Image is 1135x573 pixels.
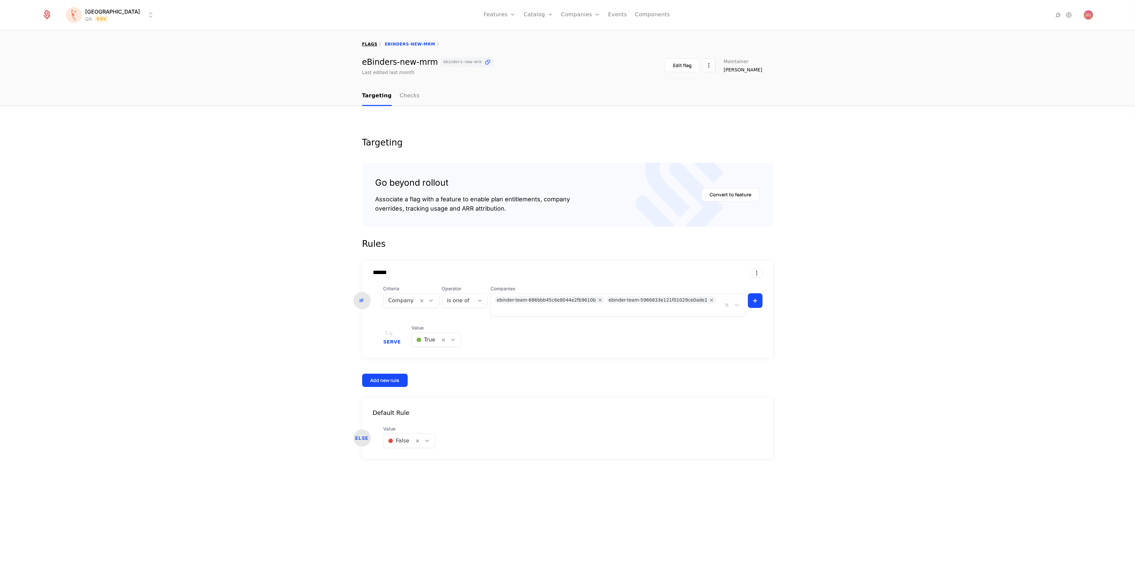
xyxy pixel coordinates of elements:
div: Go beyond rollout [375,176,570,189]
div: Targeting [362,138,773,147]
span: [GEOGRAPHIC_DATA] [85,8,140,16]
a: Checks [400,86,420,106]
div: Remove ebinder-team-686bbb45c6e8044e2fb9610b [596,296,605,304]
div: Default Rule [362,408,773,418]
button: Select action [703,58,715,72]
div: Edit flag [673,62,692,69]
span: ebinders-new-mrm [443,60,482,64]
a: Targeting [362,86,392,106]
div: Remove ebinder-team-5966833e121f01029ce0ade1 [707,296,716,304]
div: ebinder-team-686bbb45c6e8044e2fb9610b [497,296,596,304]
button: Edit flag [665,58,700,72]
div: IF [354,292,371,309]
a: Settings [1065,11,1073,19]
a: Integrations [1055,11,1063,19]
span: Value [383,426,435,432]
button: + [748,293,763,308]
nav: Main [362,86,773,106]
div: Last edited last month [362,69,415,76]
button: Open user button [1084,10,1093,20]
ul: Choose Sub Page [362,86,420,106]
span: Maintainer [724,59,749,64]
button: Convert to feature [702,188,760,201]
div: ebinder-team-5966833e121f01029ce0ade1 [609,296,708,304]
button: Select environment [68,8,155,22]
span: Operator [442,285,488,292]
div: QA [85,16,92,22]
span: Criteria [383,285,439,292]
div: eBinders-new-mrm [362,57,494,67]
span: Serve [383,339,401,344]
div: ELSE [354,430,371,447]
img: Florence [66,7,82,23]
button: Select action [752,269,763,277]
a: flags [362,42,378,47]
img: Jelena Obradovic [1084,10,1093,20]
span: Dev [95,16,108,22]
button: Add new rule [362,374,408,387]
div: Add new rule [370,377,399,384]
span: Value [411,325,461,331]
span: [PERSON_NAME] [724,66,762,73]
div: Rules [362,237,773,250]
div: Associate a flag with a feature to enable plan entitlements, company overrides, tracking usage an... [375,195,570,213]
span: Companies [491,285,745,292]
